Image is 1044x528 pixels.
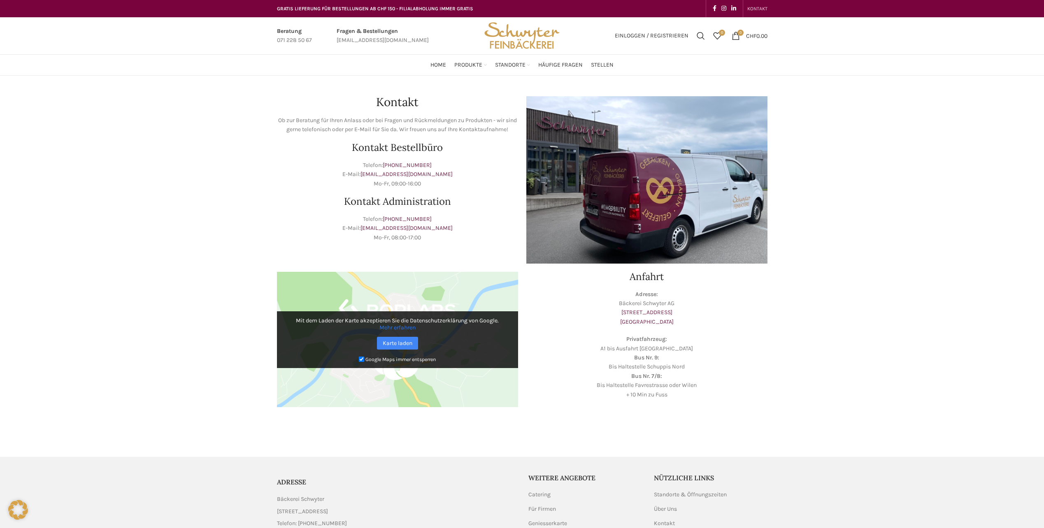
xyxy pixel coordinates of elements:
a: Häufige Fragen [538,57,583,73]
a: Site logo [481,32,562,39]
h2: Kontakt Administration [277,197,518,206]
a: [PHONE_NUMBER] [383,215,432,222]
a: Stellen [591,57,614,73]
a: Produkte [454,57,487,73]
a: 0 [709,28,725,44]
p: Ob zur Beratung für Ihren Anlass oder bei Fragen und Rückmeldungen zu Produkten - wir sind gerne ... [277,116,518,134]
a: Standorte [495,57,530,73]
p: A1 bis Ausfahrt [GEOGRAPHIC_DATA] Bis Haltestelle Schuppis Nord Bis Haltestelle Favrestrasse oder... [526,335,767,399]
a: Infobox link [277,27,312,45]
a: Standorte & Öffnungszeiten [654,491,728,499]
span: 0 [737,30,744,36]
span: ADRESSE [277,478,306,486]
h5: Nützliche Links [654,473,767,482]
p: Telefon: E-Mail: Mo-Fr, 09:00-16:00 [277,161,518,188]
span: CHF [746,32,756,39]
a: KONTAKT [747,0,767,17]
img: Bäckerei Schwyter [481,17,562,54]
span: KONTAKT [747,6,767,12]
a: Linkedin social link [729,3,739,14]
p: Telefon: E-Mail: Mo-Fr, 08:00-17:00 [277,215,518,242]
bdi: 0.00 [746,32,767,39]
span: Home [430,61,446,69]
strong: Bus Nr. 7/8: [631,373,662,380]
a: Über Uns [654,505,678,513]
div: Secondary navigation [743,0,772,17]
p: Bäckerei Schwyter AG [526,290,767,327]
span: Produkte [454,61,482,69]
a: List item link [277,519,516,528]
strong: Adresse: [635,291,658,298]
span: [STREET_ADDRESS] [277,507,328,516]
input: Google Maps immer entsperren [359,357,364,362]
a: Für Firmen [528,505,557,513]
a: Instagram social link [719,3,729,14]
p: Mit dem Laden der Karte akzeptieren Sie die Datenschutzerklärung von Google. [283,317,512,331]
a: [STREET_ADDRESS][GEOGRAPHIC_DATA] [620,309,674,325]
a: Mehr erfahren [379,324,416,331]
div: Main navigation [273,57,772,73]
a: [PHONE_NUMBER] [383,162,432,169]
span: Standorte [495,61,525,69]
h1: Kontakt [277,96,518,108]
a: [EMAIL_ADDRESS][DOMAIN_NAME] [360,225,453,232]
a: [EMAIL_ADDRESS][DOMAIN_NAME] [360,171,453,178]
a: Catering [528,491,551,499]
strong: Bus Nr. 9: [634,354,659,361]
a: Kontakt [654,519,676,528]
a: Einloggen / Registrieren [611,28,693,44]
small: Google Maps immer entsperren [365,356,436,362]
strong: Privatfahrzeug: [626,336,667,343]
a: 0 CHF0.00 [728,28,772,44]
a: Karte laden [377,337,418,350]
img: Google Maps [277,272,518,408]
h2: Kontakt Bestellbüro [277,143,518,153]
span: Stellen [591,61,614,69]
span: 0 [719,30,725,36]
h2: Anfahrt [526,272,767,282]
div: Meine Wunschliste [709,28,725,44]
a: Infobox link [337,27,429,45]
a: Home [430,57,446,73]
span: GRATIS LIEFERUNG FÜR BESTELLUNGEN AB CHF 150 - FILIALABHOLUNG IMMER GRATIS [277,6,473,12]
span: Häufige Fragen [538,61,583,69]
h5: Weitere Angebote [528,473,642,482]
span: Einloggen / Registrieren [615,33,688,39]
span: Bäckerei Schwyter [277,495,324,504]
a: Geniesserkarte [528,519,568,528]
a: Facebook social link [710,3,719,14]
a: Suchen [693,28,709,44]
